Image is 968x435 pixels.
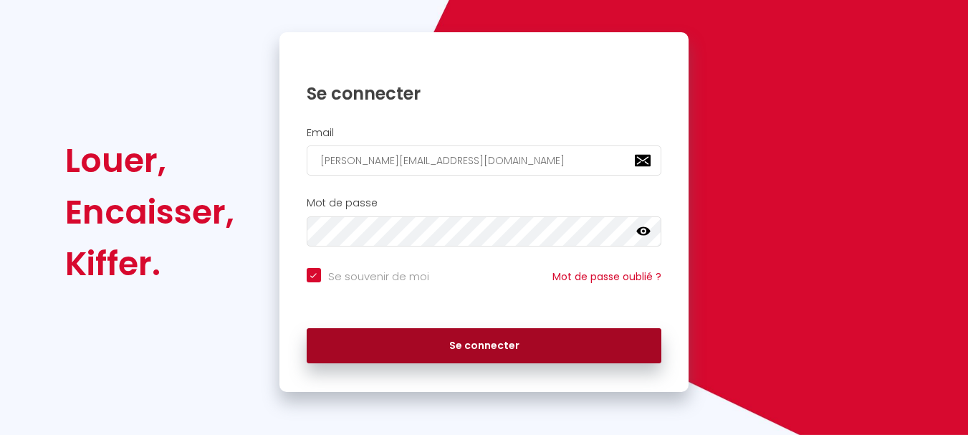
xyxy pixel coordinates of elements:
div: Encaisser, [65,186,234,238]
button: Ouvrir le widget de chat LiveChat [11,6,54,49]
input: Ton Email [307,145,662,176]
h2: Mot de passe [307,197,662,209]
button: Se connecter [307,328,662,364]
a: Mot de passe oublié ? [552,269,661,284]
div: Louer, [65,135,234,186]
h1: Se connecter [307,82,662,105]
div: Kiffer. [65,238,234,290]
h2: Email [307,127,662,139]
